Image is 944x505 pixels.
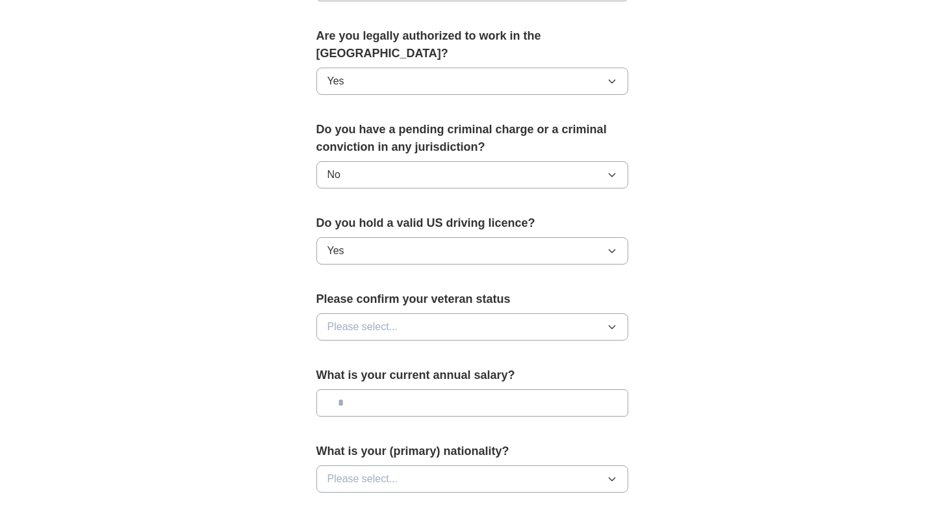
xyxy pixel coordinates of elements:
[327,73,344,89] span: Yes
[316,237,628,265] button: Yes
[316,27,628,62] label: Are you legally authorized to work in the [GEOGRAPHIC_DATA]?
[327,167,340,183] span: No
[316,291,628,308] label: Please confirm your veteran status
[316,313,628,341] button: Please select...
[316,68,628,95] button: Yes
[316,214,628,232] label: Do you hold a valid US driving licence?
[316,161,628,188] button: No
[327,243,344,259] span: Yes
[316,443,628,460] label: What is your (primary) nationality?
[316,367,628,384] label: What is your current annual salary?
[327,319,398,335] span: Please select...
[316,465,628,493] button: Please select...
[316,121,628,156] label: Do you have a pending criminal charge or a criminal conviction in any jurisdiction?
[327,471,398,487] span: Please select...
